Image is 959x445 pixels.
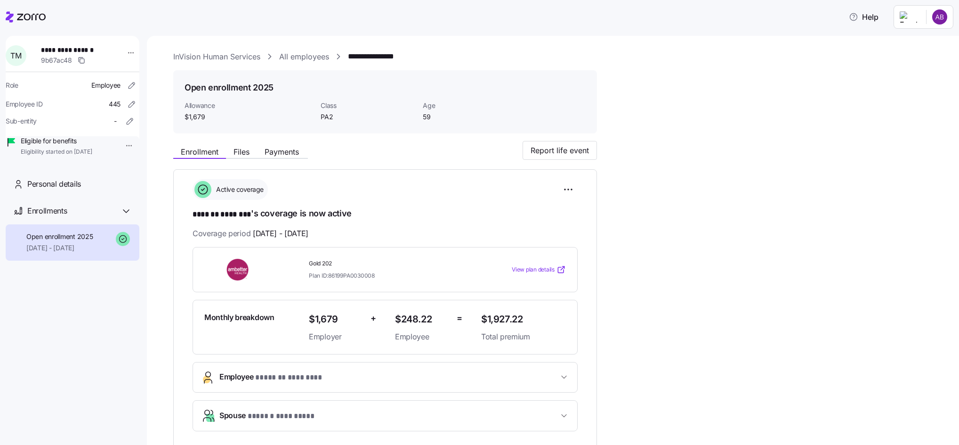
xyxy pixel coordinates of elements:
img: c6b7e62a50e9d1badab68c8c9b51d0dd [932,9,947,25]
h1: Open enrollment 2025 [185,82,274,93]
span: - [114,116,117,126]
span: Class [321,101,415,110]
span: Files [234,148,250,156]
span: $1,679 [309,312,363,327]
span: Role [6,81,18,90]
a: All employees [279,51,329,63]
span: Eligibility started on [DATE] [21,148,92,156]
span: Coverage period [193,228,308,239]
button: Help [841,8,886,26]
span: Enrollment [181,148,218,156]
span: $1,927.22 [481,312,566,327]
button: Report life event [523,141,597,160]
a: InVision Human Services [173,51,260,63]
span: Eligible for benefits [21,136,92,146]
span: Report life event [531,145,589,156]
span: Open enrollment 2025 [26,232,93,241]
span: $248.22 [395,312,449,327]
span: Total premium [481,331,566,343]
a: View plan details [512,265,566,274]
span: + [371,312,376,325]
span: [DATE] - [DATE] [26,243,93,253]
span: Allowance [185,101,313,110]
span: Enrollments [27,205,67,217]
span: Employee ID [6,99,43,109]
img: Ambetter [204,259,272,280]
h1: 's coverage is now active [193,207,578,221]
span: Plan ID: 86199PA0030008 [309,272,375,280]
span: $1,679 [185,112,313,122]
span: View plan details [512,265,555,274]
span: Payments [265,148,299,156]
span: [DATE] - [DATE] [253,228,308,239]
span: PA2 [321,112,415,122]
span: Spouse [219,410,314,422]
span: Age [423,101,517,110]
span: 59 [423,112,517,122]
span: Employee [219,371,322,384]
span: Employee [91,81,121,90]
span: Monthly breakdown [204,312,274,323]
span: Gold 202 [309,260,474,268]
span: 9b67ac48 [41,56,72,65]
img: Employer logo [900,11,919,23]
span: Active coverage [213,185,264,194]
span: Employer [309,331,363,343]
span: Help [849,11,878,23]
span: T M [10,52,21,59]
span: Employee [395,331,449,343]
span: Personal details [27,178,81,190]
span: = [457,312,462,325]
span: 445 [109,99,121,109]
span: Sub-entity [6,116,37,126]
